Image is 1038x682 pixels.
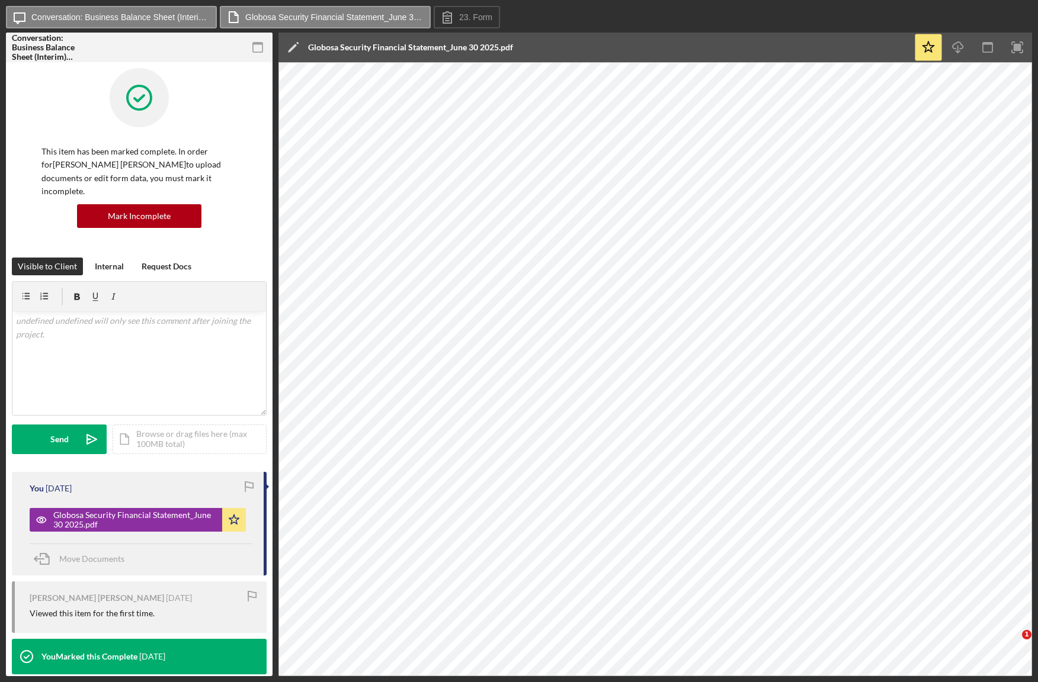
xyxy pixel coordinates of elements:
[1022,630,1031,639] span: 1
[77,204,201,228] button: Mark Incomplete
[108,204,171,228] div: Mark Incomplete
[30,508,246,532] button: Globosa Security Financial Statement_June 30 2025.pdf
[434,6,500,28] button: 23. Form
[30,593,164,603] div: [PERSON_NAME] [PERSON_NAME]
[50,424,69,454] div: Send
[12,33,95,62] div: Conversation: Business Balance Sheet (Interim) ([PERSON_NAME] R.)
[41,652,137,661] div: You Marked this Complete
[308,43,513,52] div: Globosa Security Financial Statement_June 30 2025.pdf
[245,12,423,22] label: Globosa Security Financial Statement_June 30 2025.pdf
[220,6,431,28] button: Globosa Security Financial Statement_June 30 2025.pdf
[30,609,155,618] div: Viewed this item for the first time.
[59,554,124,564] span: Move Documents
[6,6,217,28] button: Conversation: Business Balance Sheet (Interim) ([PERSON_NAME] R.)
[95,258,124,275] div: Internal
[12,258,83,275] button: Visible to Client
[31,12,209,22] label: Conversation: Business Balance Sheet (Interim) ([PERSON_NAME] R.)
[139,652,165,661] time: 2025-06-17 20:47
[30,484,44,493] div: You
[166,593,192,603] time: 2025-06-20 00:05
[136,258,197,275] button: Request Docs
[18,258,77,275] div: Visible to Client
[89,258,130,275] button: Internal
[142,258,191,275] div: Request Docs
[41,145,237,198] p: This item has been marked complete. In order for [PERSON_NAME] [PERSON_NAME] to upload documents ...
[459,12,492,22] label: 23. Form
[46,484,72,493] time: 2025-08-21 21:10
[12,424,107,454] button: Send
[998,630,1026,658] iframe: Intercom live chat
[53,510,216,529] div: Globosa Security Financial Statement_June 30 2025.pdf
[30,544,136,574] button: Move Documents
